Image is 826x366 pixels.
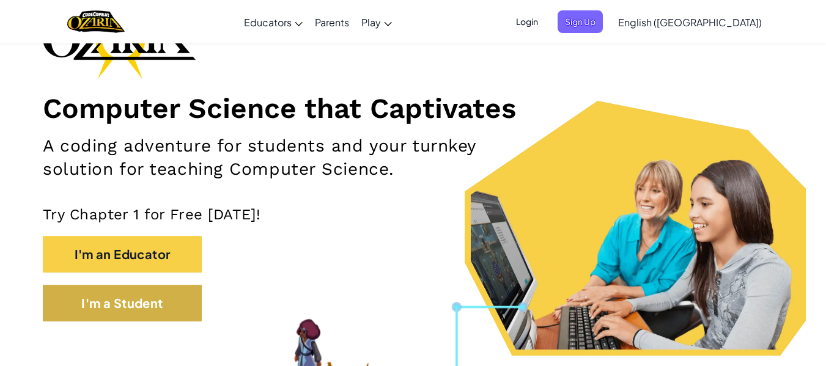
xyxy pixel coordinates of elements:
span: Educators [244,16,292,29]
img: Home [67,9,124,34]
span: Play [361,16,381,29]
a: Ozaria by CodeCombat logo [67,9,124,34]
a: Parents [309,5,355,38]
button: I'm an Educator [43,236,202,273]
a: English ([GEOGRAPHIC_DATA]) [612,5,768,38]
a: Play [355,5,398,38]
a: Educators [238,5,309,38]
span: English ([GEOGRAPHIC_DATA]) [618,16,762,29]
button: Login [509,10,545,33]
button: Sign Up [558,10,603,33]
button: I'm a Student [43,285,202,321]
h2: A coding adventure for students and your turnkey solution for teaching Computer Science. [43,134,539,181]
p: Try Chapter 1 for Free [DATE]! [43,205,783,224]
h1: Computer Science that Captivates [43,91,783,125]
